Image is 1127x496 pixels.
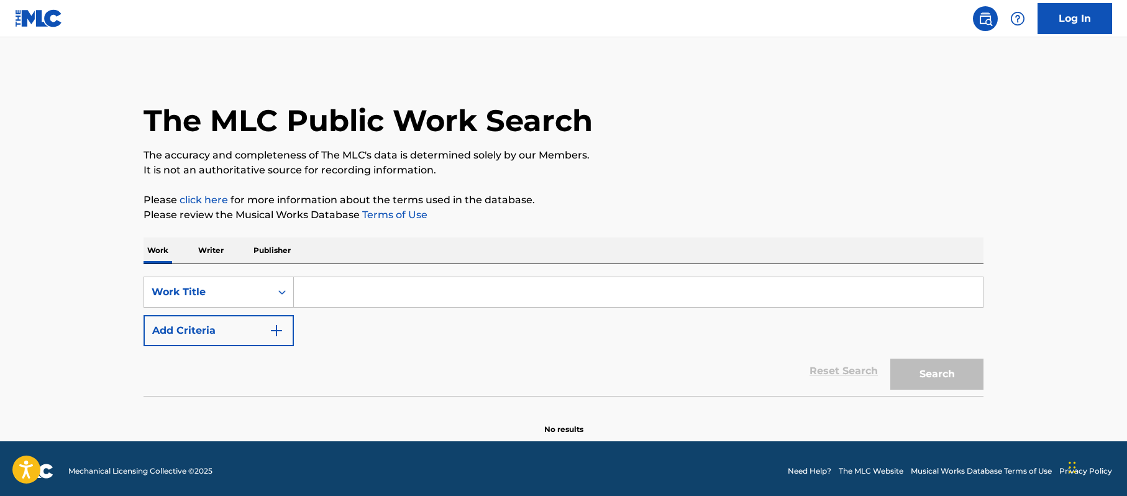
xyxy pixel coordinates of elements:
div: Help [1005,6,1030,31]
a: The MLC Website [839,466,903,477]
img: MLC Logo [15,9,63,27]
p: It is not an authoritative source for recording information. [144,163,983,178]
a: Privacy Policy [1059,466,1112,477]
img: search [978,11,993,26]
p: Please review the Musical Works Database [144,208,983,223]
form: Search Form [144,277,983,396]
div: Widget de chat [1065,436,1127,496]
span: Mechanical Licensing Collective © 2025 [68,466,212,477]
a: click here [180,194,228,206]
h1: The MLC Public Work Search [144,102,593,139]
a: Need Help? [788,466,831,477]
iframe: Chat Widget [1065,436,1127,496]
button: Add Criteria [144,315,294,346]
a: Musical Works Database Terms of Use [911,466,1052,477]
div: Work Title [152,285,263,300]
a: Public Search [973,6,998,31]
img: help [1010,11,1025,26]
p: The accuracy and completeness of The MLC's data is determined solely by our Members. [144,148,983,163]
img: 9d2ae6d4665cec9f34b9.svg [269,323,284,338]
p: Please for more information about the terms used in the database. [144,193,983,208]
p: Writer [194,237,227,264]
p: Work [144,237,172,264]
a: Terms of Use [360,209,427,221]
a: Log In [1038,3,1112,34]
div: Arrastar [1069,449,1076,486]
p: No results [544,409,583,435]
p: Publisher [250,237,294,264]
